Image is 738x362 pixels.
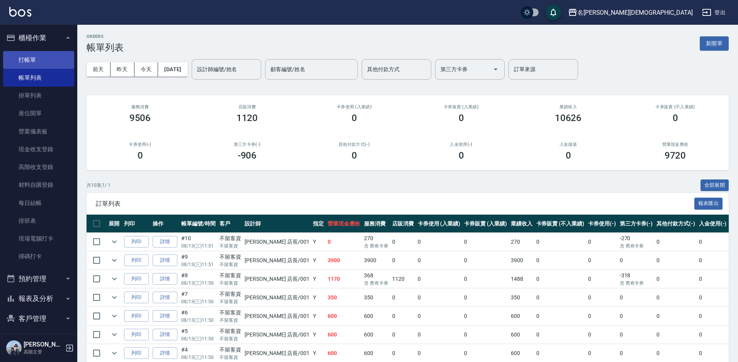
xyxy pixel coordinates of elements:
a: 新開單 [700,39,729,47]
td: 0 [416,233,463,251]
td: [PERSON_NAME] 店長 /001 [243,326,311,344]
h3: 服務消費 [96,104,184,109]
a: 現場電腦打卡 [3,230,74,248]
td: 0 [534,289,586,307]
button: expand row [109,292,120,303]
h3: -906 [238,150,257,161]
td: Y [311,270,326,288]
td: 0 [390,326,416,344]
a: 詳情 [153,254,177,266]
a: 每日結帳 [3,194,74,212]
td: 0 [586,251,618,270]
div: 不留客資 [219,271,241,280]
h2: 入金儲值 [524,142,612,147]
button: 列印 [124,329,149,341]
th: 指定 [311,215,326,233]
button: 報表及分析 [3,289,74,309]
td: 0 [462,326,509,344]
td: 0 [462,233,509,251]
button: 前天 [87,62,111,77]
th: 列印 [122,215,151,233]
th: 展開 [107,215,122,233]
p: 08/13 (三) 11:50 [181,298,216,305]
button: expand row [109,347,120,359]
a: 報表匯出 [694,200,723,207]
button: expand row [109,310,120,322]
td: 0 [416,270,463,288]
th: 第三方卡券(-) [618,215,655,233]
td: 600 [509,326,534,344]
td: 350 [362,289,390,307]
th: 帳單編號/時間 [179,215,218,233]
td: 0 [697,307,729,325]
td: Y [311,251,326,270]
td: #7 [179,289,218,307]
p: 不留客資 [219,242,241,249]
button: 今天 [134,62,158,77]
th: 業績收入 [509,215,534,233]
button: 預約管理 [3,269,74,289]
td: 0 [697,289,729,307]
h3: 9720 [665,150,686,161]
td: 0 [534,270,586,288]
td: 0 [390,233,416,251]
td: 600 [326,307,362,325]
td: Y [311,233,326,251]
td: 1120 [390,270,416,288]
h3: 0 [673,113,678,123]
h2: 店販消費 [203,104,291,109]
td: 270 [362,233,390,251]
a: 詳情 [153,273,177,285]
td: 0 [618,307,655,325]
p: 共 10 筆, 1 / 1 [87,182,111,189]
p: 08/13 (三) 11:50 [181,354,216,361]
td: 0 [416,307,463,325]
td: [PERSON_NAME] 店長 /001 [243,251,311,270]
button: expand row [109,273,120,285]
span: 訂單列表 [96,200,694,208]
td: 368 [362,270,390,288]
a: 材料自購登錄 [3,176,74,194]
button: expand row [109,236,120,248]
td: 1488 [509,270,534,288]
a: 現金收支登錄 [3,140,74,158]
a: 詳情 [153,236,177,248]
p: 不留客資 [219,280,241,287]
button: 列印 [124,292,149,304]
h3: 0 [138,150,143,161]
td: 0 [326,233,362,251]
h3: 0 [352,113,357,123]
td: -318 [618,270,655,288]
button: expand row [109,254,120,266]
h3: 10626 [555,113,582,123]
a: 詳情 [153,329,177,341]
td: 0 [586,307,618,325]
td: 0 [655,233,697,251]
h2: 卡券使用(-) [96,142,184,147]
p: 08/13 (三) 11:50 [181,280,216,287]
div: 不留客資 [219,234,241,242]
a: 詳情 [153,347,177,359]
a: 詳情 [153,310,177,322]
td: 0 [655,326,697,344]
p: 不留客資 [219,354,241,361]
h2: 業績收入 [524,104,612,109]
th: 設計師 [243,215,311,233]
p: 含 舊有卡券 [364,280,388,287]
td: 0 [534,251,586,270]
h2: 卡券販賣 (不入業績) [631,104,719,109]
h3: 0 [459,150,464,161]
button: save [546,5,561,20]
td: 0 [586,233,618,251]
div: 不留客資 [219,346,241,354]
td: #9 [179,251,218,270]
td: [PERSON_NAME] 店長 /001 [243,233,311,251]
h2: 第三方卡券(-) [203,142,291,147]
td: [PERSON_NAME] 店長 /001 [243,307,311,325]
th: 服務消費 [362,215,390,233]
td: 0 [534,326,586,344]
button: 客戶管理 [3,309,74,329]
td: 1170 [326,270,362,288]
td: 0 [655,307,697,325]
td: 0 [416,251,463,270]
